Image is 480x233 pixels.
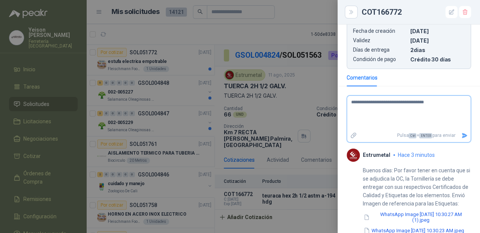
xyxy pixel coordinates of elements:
[353,28,407,34] p: Fecha de creación
[347,149,360,162] img: Company Logo
[347,8,356,17] button: Close
[458,129,471,142] button: Enviar
[410,28,465,34] p: [DATE]
[410,37,465,44] p: [DATE]
[410,56,465,63] p: Crédito 30 días
[419,133,432,138] span: ENTER
[353,47,407,53] p: Días de entrega
[362,6,471,18] div: COT166772
[363,152,390,158] p: Estrumetal
[408,133,416,138] span: Ctrl
[398,152,435,158] span: hace 3 minutos
[410,47,465,53] p: 2 dias
[347,74,378,82] div: Comentarios
[353,56,407,63] p: Condición de pago
[360,129,459,142] p: Pulsa + para enviar
[363,166,471,208] p: Buenos días: Por favor tener en cuenta que si se adjudica la OC, la Tornillería se debe entregar ...
[363,211,471,224] button: WhatsApp Image [DATE] 10.30.27 AM (1).jpeg
[353,37,407,44] p: Validez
